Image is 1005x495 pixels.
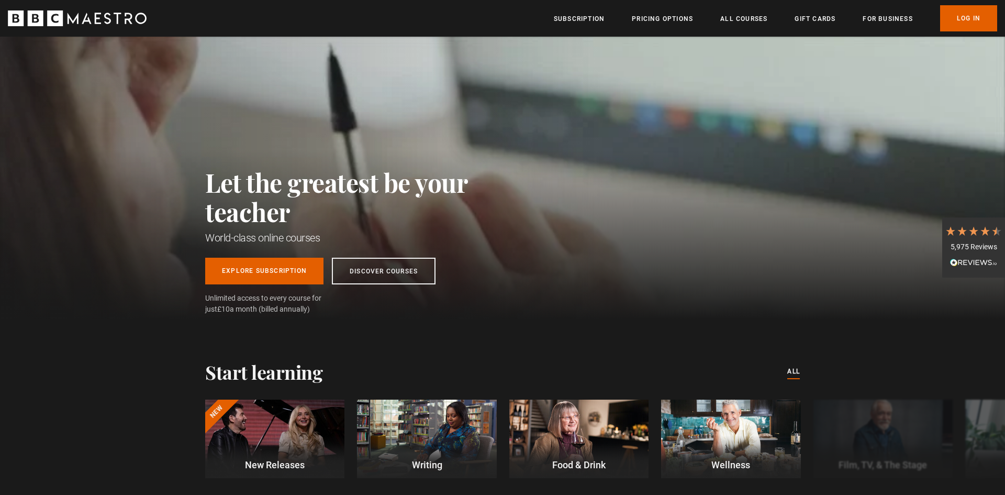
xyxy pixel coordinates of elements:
[205,258,323,284] a: Explore Subscription
[950,259,997,266] img: REVIEWS.io
[509,400,649,478] a: Food & Drink
[357,400,496,478] a: Writing
[661,400,800,478] a: Wellness
[787,366,800,378] a: All
[332,258,435,284] a: Discover Courses
[813,400,953,478] a: Film, TV, & The Stage
[945,225,1002,237] div: 4.7 Stars
[205,293,347,315] span: Unlimited access to every course for just a month (billed annually)
[942,217,1005,278] div: 5,975 ReviewsRead All Reviews
[945,242,1002,252] div: 5,975 Reviews
[205,361,322,383] h2: Start learning
[945,257,1002,270] div: Read All Reviews
[217,305,230,313] span: £10
[205,400,344,478] a: New New Releases
[205,168,514,226] h2: Let the greatest be your teacher
[205,230,514,245] h1: World-class online courses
